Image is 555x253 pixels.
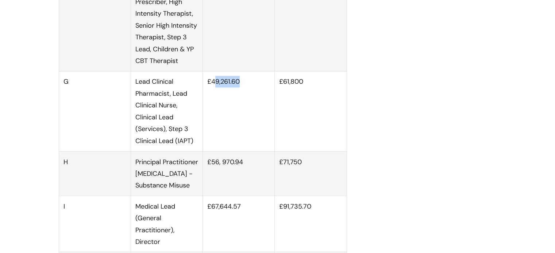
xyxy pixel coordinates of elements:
td: G [59,71,131,151]
td: £56, 970.94 [203,151,275,195]
td: Medical Lead (General Practitioner), Director [131,195,203,252]
td: H [59,151,131,195]
td: £61,800 [275,71,347,151]
td: Principal Practitioner [MEDICAL_DATA] - Substance Misuse [131,151,203,195]
td: £49,261.60 [203,71,275,151]
td: I [59,195,131,252]
td: £67,644.57 [203,195,275,252]
td: Lead Clinical Pharmacist, Lead Clinical Nurse, Clinical Lead (Services), Step 3 Clinical Lead (IAPT) [131,71,203,151]
td: £91,735.70 [275,195,347,252]
td: £71,750 [275,151,347,195]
